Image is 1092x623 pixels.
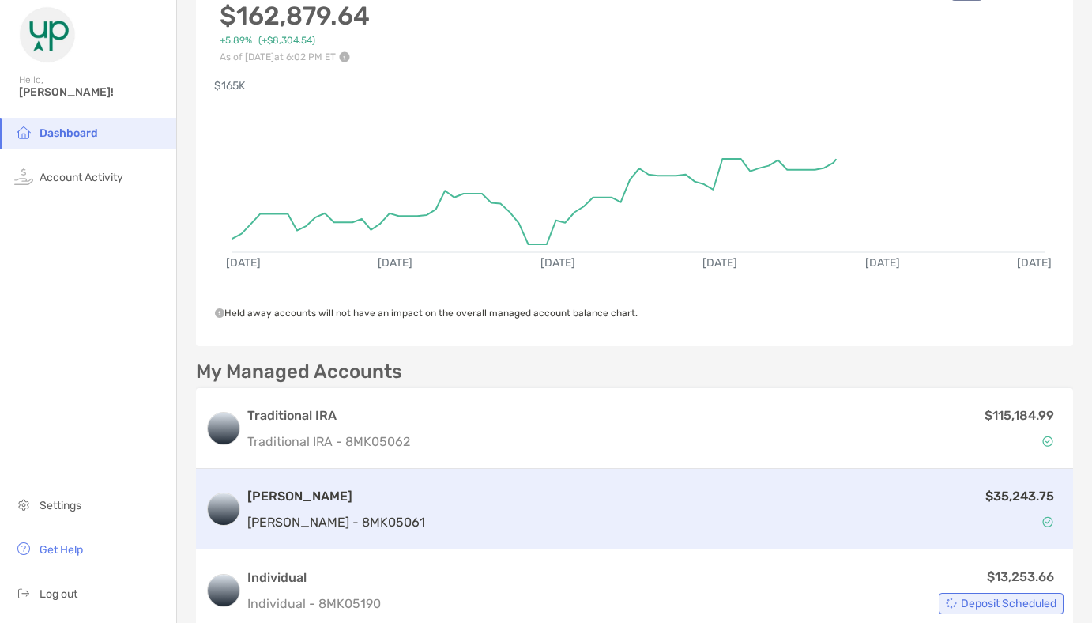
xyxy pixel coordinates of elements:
[214,79,246,93] text: $165K
[378,256,412,270] text: [DATE]
[40,126,98,140] span: Dashboard
[961,599,1056,608] span: Deposit Scheduled
[247,487,425,506] h3: [PERSON_NAME]
[339,51,350,62] img: Performance Info
[40,499,81,512] span: Settings
[247,594,381,614] p: Individual - 8MK05190
[208,575,239,606] img: logo account
[247,512,425,532] p: [PERSON_NAME] - 8MK05061
[19,6,76,63] img: Zoe Logo
[215,308,638,319] span: Held away accounts will not have an impact on the overall managed account balance chart.
[220,1,370,31] h3: $162,879.64
[985,406,1054,425] p: $115,184.99
[208,413,239,444] img: logo account
[14,123,33,142] img: household icon
[946,598,957,609] img: Account Status icon
[208,493,239,525] img: logo account
[14,583,33,602] img: logout icon
[1042,436,1053,447] img: Account Status icon
[258,35,315,47] span: (+$8,304.54)
[40,171,123,184] span: Account Activity
[40,543,83,557] span: Get Help
[220,51,370,62] p: As of [DATE] at 6:02 PM ET
[540,256,575,270] text: [DATE]
[196,362,402,382] p: My Managed Accounts
[14,167,33,186] img: activity icon
[247,568,381,587] h3: Individual
[14,539,33,558] img: get-help icon
[220,35,252,47] span: +5.89%
[226,256,261,270] text: [DATE]
[247,406,410,425] h3: Traditional IRA
[19,85,167,99] span: [PERSON_NAME]!
[40,587,77,601] span: Log out
[865,256,900,270] text: [DATE]
[987,567,1054,587] p: $13,253.66
[14,495,33,514] img: settings icon
[247,432,410,451] p: Traditional IRA - 8MK05062
[702,256,737,270] text: [DATE]
[985,486,1054,506] p: $35,243.75
[1017,256,1052,270] text: [DATE]
[1042,516,1053,527] img: Account Status icon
